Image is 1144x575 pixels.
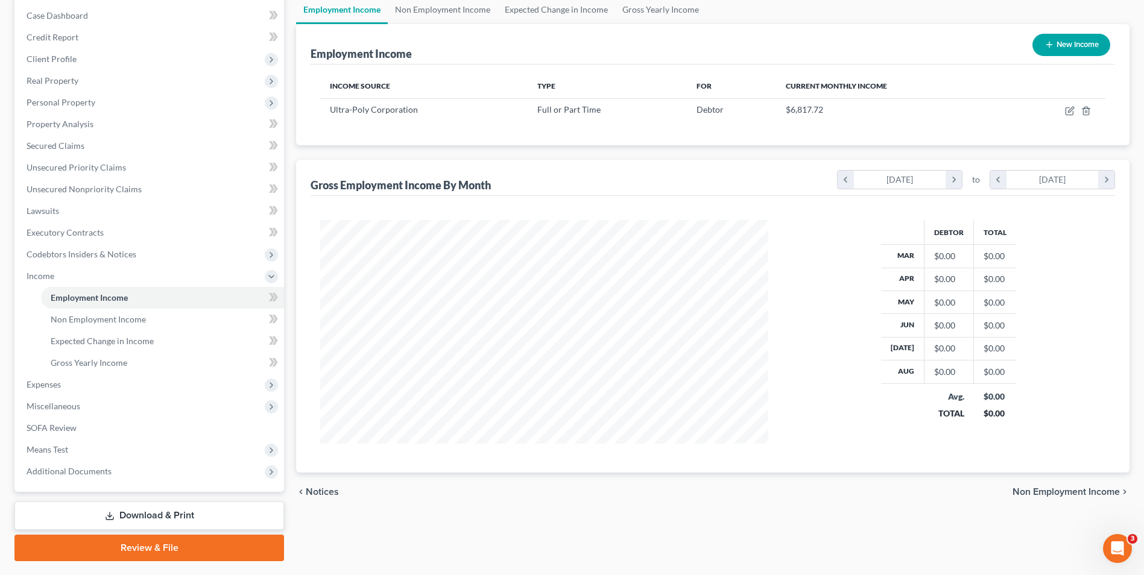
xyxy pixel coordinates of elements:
a: Review & File [14,535,284,561]
i: chevron_right [1120,487,1130,497]
span: Miscellaneous [27,401,80,411]
th: [DATE] [881,337,924,360]
span: Codebtors Insiders & Notices [27,249,136,259]
span: Means Test [27,444,68,454]
div: $0.00 [934,273,964,285]
span: Non Employment Income [51,314,146,324]
button: Non Employment Income chevron_right [1013,487,1130,497]
span: Unsecured Priority Claims [27,162,126,172]
span: Income [27,271,54,281]
a: SOFA Review [17,417,284,439]
div: $0.00 [934,319,964,331]
div: $0.00 [934,342,964,354]
span: Gross Yearly Income [51,357,127,368]
span: to [972,174,980,186]
iframe: Intercom live chat [1103,534,1132,563]
div: $0.00 [934,250,964,262]
span: Secured Claims [27,140,84,151]
a: Unsecured Priority Claims [17,157,284,178]
a: Credit Report [17,27,284,48]
th: Total [974,220,1017,244]
th: Mar [881,245,924,268]
span: Expected Change in Income [51,336,154,346]
div: $0.00 [984,407,1007,419]
div: Employment Income [311,46,412,61]
span: Ultra-Poly Corporation [330,104,418,115]
span: Expenses [27,379,61,389]
div: TOTAL [934,407,964,419]
th: Jun [881,314,924,337]
span: Type [537,81,555,90]
a: Secured Claims [17,135,284,157]
span: Unsecured Nonpriority Claims [27,184,142,194]
span: Non Employment Income [1013,487,1120,497]
span: Debtor [697,104,724,115]
a: Gross Yearly Income [41,352,284,374]
span: Full or Part Time [537,104,601,115]
span: Credit Report [27,32,78,42]
td: $0.00 [974,245,1017,268]
a: Employment Income [41,287,284,309]
div: $0.00 [934,366,964,378]
span: Executory Contracts [27,227,104,237]
div: [DATE] [854,171,946,189]
div: $0.00 [984,391,1007,403]
div: [DATE] [1007,171,1099,189]
td: $0.00 [974,291,1017,313]
span: Property Analysis [27,119,93,129]
span: For [697,81,712,90]
a: Unsecured Nonpriority Claims [17,178,284,200]
a: Expected Change in Income [41,330,284,352]
a: Lawsuits [17,200,284,222]
span: Current Monthly Income [786,81,887,90]
span: Lawsuits [27,206,59,216]
span: SOFA Review [27,423,77,433]
a: Case Dashboard [17,5,284,27]
a: Property Analysis [17,113,284,135]
th: May [881,291,924,313]
div: $0.00 [934,297,964,309]
button: New Income [1032,34,1110,56]
i: chevron_left [296,487,306,497]
th: Apr [881,268,924,291]
span: Client Profile [27,54,77,64]
td: $0.00 [974,360,1017,383]
button: chevron_left Notices [296,487,339,497]
span: Employment Income [51,292,128,303]
span: Case Dashboard [27,10,88,20]
div: Avg. [934,391,964,403]
a: Download & Print [14,501,284,530]
i: chevron_left [990,171,1007,189]
i: chevron_right [1098,171,1114,189]
div: Gross Employment Income By Month [311,178,491,192]
td: $0.00 [974,268,1017,291]
i: chevron_right [946,171,962,189]
a: Executory Contracts [17,222,284,244]
th: Debtor [924,220,974,244]
td: $0.00 [974,337,1017,360]
span: Notices [306,487,339,497]
span: $6,817.72 [786,104,823,115]
th: Aug [881,360,924,383]
i: chevron_left [838,171,854,189]
span: Additional Documents [27,466,112,476]
span: Income Source [330,81,390,90]
span: 3 [1128,534,1137,544]
td: $0.00 [974,314,1017,337]
span: Real Property [27,75,78,86]
span: Personal Property [27,97,95,107]
a: Non Employment Income [41,309,284,330]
